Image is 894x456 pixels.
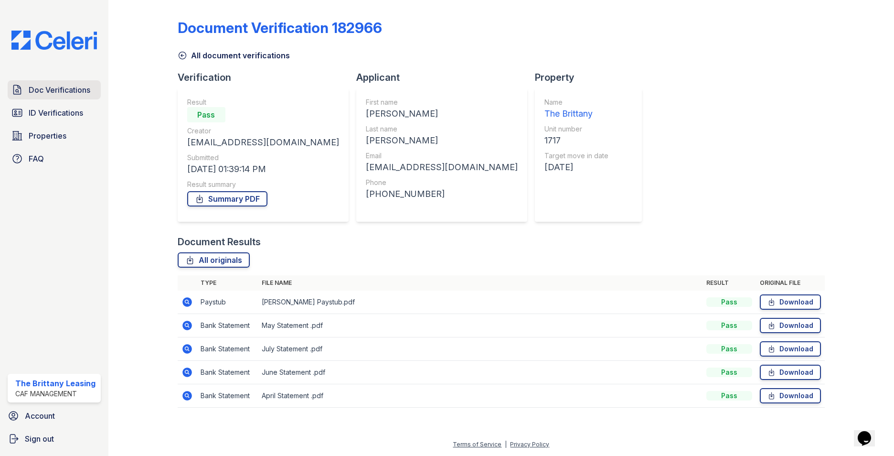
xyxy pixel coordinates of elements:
div: Email [366,151,518,161]
td: May Statement .pdf [258,314,702,337]
td: Bank Statement [197,314,258,337]
div: Property [535,71,649,84]
img: CE_Logo_Blue-a8612792a0a2168367f1c8372b55b34899dd931a85d93a1a3d3e32e68fde9ad4.png [4,31,105,50]
div: Pass [706,344,752,354]
span: Account [25,410,55,422]
td: Bank Statement [197,384,258,408]
div: Pass [706,368,752,377]
a: Terms of Service [453,441,501,448]
a: Doc Verifications [8,80,101,99]
div: [PHONE_NUMBER] [366,187,518,201]
div: [EMAIL_ADDRESS][DOMAIN_NAME] [366,161,518,174]
td: April Statement .pdf [258,384,702,408]
a: Download [760,388,821,403]
th: Original file [756,275,825,291]
th: Type [197,275,258,291]
div: Verification [178,71,356,84]
div: Pass [187,107,225,122]
a: Download [760,318,821,333]
a: All document verifications [178,50,290,61]
div: Name [544,98,608,107]
a: Privacy Policy [510,441,549,448]
th: File name [258,275,702,291]
span: FAQ [29,153,44,164]
div: The Brittany Leasing [15,378,96,389]
div: Submitted [187,153,339,163]
a: All originals [178,252,250,268]
div: Target move in date [544,151,608,161]
a: Account [4,406,105,425]
div: Document Verification 182966 [178,19,382,36]
div: Pass [706,297,752,307]
div: [PERSON_NAME] [366,107,518,120]
td: June Statement .pdf [258,361,702,384]
div: [PERSON_NAME] [366,134,518,147]
div: [DATE] [544,161,608,174]
td: [PERSON_NAME] Paystub.pdf [258,291,702,314]
div: Result [187,98,339,107]
a: Download [760,341,821,357]
div: Result summary [187,180,339,189]
a: Summary PDF [187,191,267,206]
div: Document Results [178,235,261,249]
td: Bank Statement [197,337,258,361]
div: Unit number [544,124,608,134]
div: CAF Management [15,389,96,399]
div: | [505,441,507,448]
td: Paystub [197,291,258,314]
div: 1717 [544,134,608,147]
a: ID Verifications [8,103,101,122]
a: Download [760,294,821,310]
span: Doc Verifications [29,84,90,96]
div: Pass [706,391,752,401]
span: Properties [29,130,66,141]
td: July Statement .pdf [258,337,702,361]
a: FAQ [8,149,101,168]
div: [DATE] 01:39:14 PM [187,163,339,176]
div: First name [366,98,518,107]
a: Sign out [4,429,105,448]
a: Download [760,365,821,380]
div: Applicant [356,71,535,84]
div: The Brittany [544,107,608,120]
div: Last name [366,124,518,134]
div: Pass [706,321,752,330]
th: Result [702,275,756,291]
span: Sign out [25,433,54,445]
a: Properties [8,126,101,145]
iframe: chat widget [854,418,884,446]
td: Bank Statement [197,361,258,384]
div: Creator [187,126,339,136]
div: [EMAIL_ADDRESS][DOMAIN_NAME] [187,136,339,149]
a: Name The Brittany [544,98,608,120]
span: ID Verifications [29,107,83,119]
div: Phone [366,178,518,187]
